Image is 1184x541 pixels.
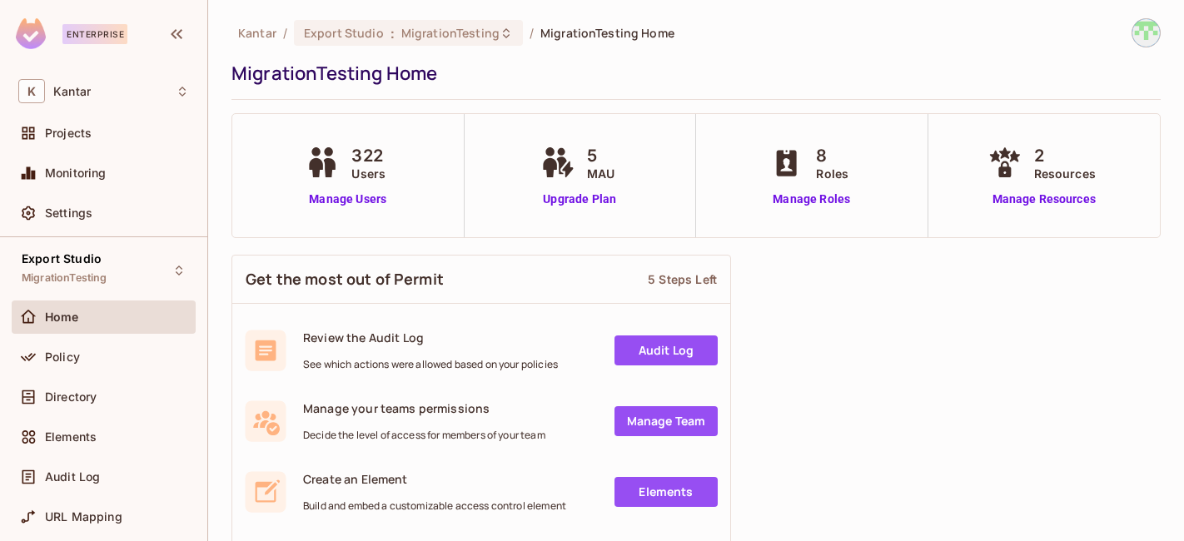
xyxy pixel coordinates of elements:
[530,25,534,41] li: /
[303,429,545,442] span: Decide the level of access for members of your team
[614,406,718,436] a: Manage Team
[16,18,46,49] img: SReyMgAAAABJRU5ErkJggg==
[45,127,92,140] span: Projects
[45,470,100,484] span: Audit Log
[766,191,857,208] a: Manage Roles
[303,499,566,513] span: Build and embed a customizable access control element
[1132,19,1160,47] img: Devesh.Kumar@Kantar.com
[648,271,717,287] div: 5 Steps Left
[62,24,127,44] div: Enterprise
[351,165,386,182] span: Users
[246,269,444,290] span: Get the most out of Permit
[537,191,623,208] a: Upgrade Plan
[304,25,384,41] span: Export Studio
[984,191,1104,208] a: Manage Resources
[53,85,91,98] span: Workspace: Kantar
[587,143,614,168] span: 5
[45,310,79,324] span: Home
[303,330,558,345] span: Review the Audit Log
[614,335,718,365] a: Audit Log
[816,143,848,168] span: 8
[283,25,287,41] li: /
[540,25,674,41] span: MigrationTesting Home
[816,165,848,182] span: Roles
[45,390,97,404] span: Directory
[1034,143,1096,168] span: 2
[45,206,92,220] span: Settings
[301,191,394,208] a: Manage Users
[22,252,102,266] span: Export Studio
[45,510,122,524] span: URL Mapping
[231,61,1152,86] div: MigrationTesting Home
[18,79,45,103] span: K
[303,471,566,487] span: Create an Element
[303,358,558,371] span: See which actions were allowed based on your policies
[45,430,97,444] span: Elements
[401,25,500,41] span: MigrationTesting
[390,27,395,40] span: :
[587,165,614,182] span: MAU
[45,166,107,180] span: Monitoring
[614,477,718,507] a: Elements
[45,350,80,364] span: Policy
[351,143,386,168] span: 322
[1034,165,1096,182] span: Resources
[22,271,107,285] span: MigrationTesting
[238,25,276,41] span: the active workspace
[303,400,545,416] span: Manage your teams permissions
